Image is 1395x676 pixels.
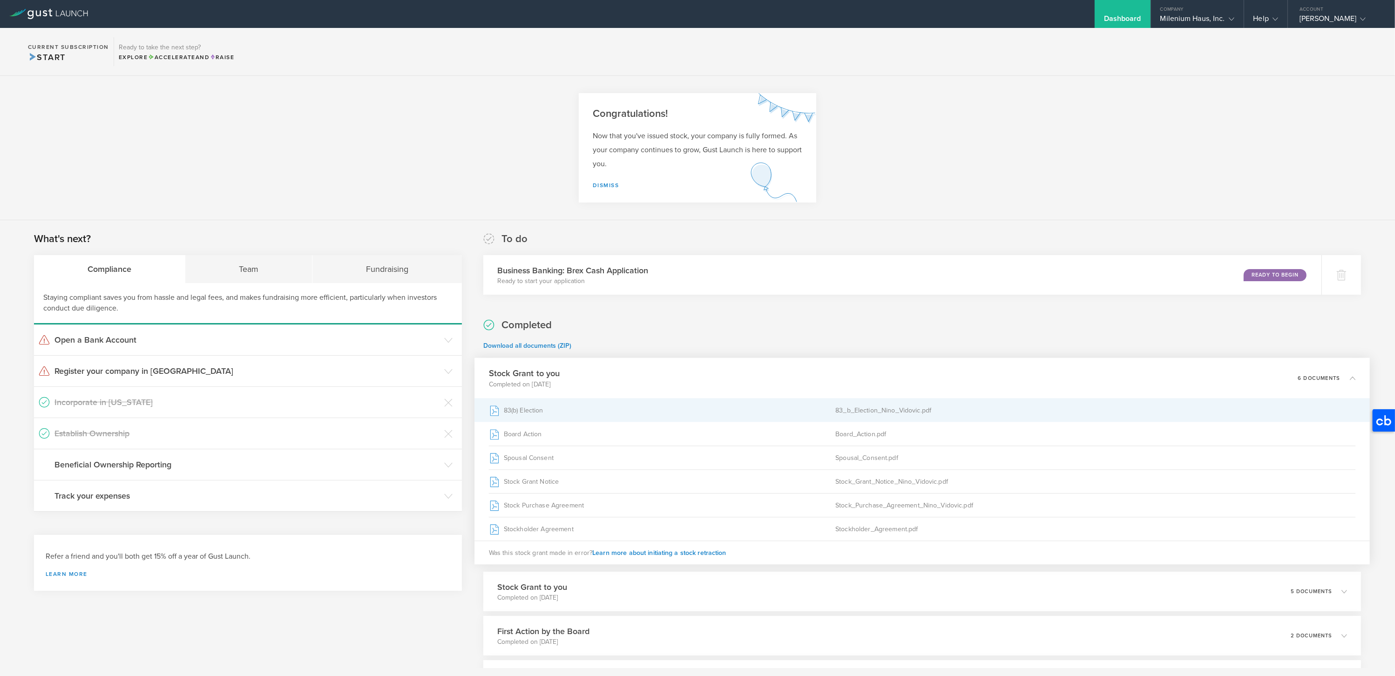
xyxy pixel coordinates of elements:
[54,334,440,346] h3: Open a Bank Account
[836,517,1356,541] div: Stockholder_Agreement.pdf
[1298,375,1341,380] p: 6 documents
[1291,589,1332,594] p: 5 documents
[114,37,239,66] div: Ready to take the next step?ExploreAccelerateandRaise
[148,54,196,61] span: Accelerate
[1104,14,1141,28] div: Dashboard
[1300,14,1379,28] div: [PERSON_NAME]
[836,446,1356,469] div: Spousal_Consent.pdf
[836,493,1356,517] div: Stock_Purchase_Agreement_Nino_Vidovic.pdf
[28,52,66,62] span: Start
[489,367,560,380] h3: Stock Grant to you
[119,53,234,61] div: Explore
[497,264,648,277] h3: Business Banking: Brex Cash Application
[483,255,1321,295] div: Business Banking: Brex Cash ApplicationReady to start your applicationReady to Begin
[836,470,1356,493] div: Stock_Grant_Notice_Nino_Vidovic.pdf
[312,255,462,283] div: Fundraising
[28,44,109,50] h2: Current Subscription
[54,427,440,439] h3: Establish Ownership
[54,490,440,502] h3: Track your expenses
[489,422,835,446] div: Board Action
[46,571,450,577] a: Learn more
[1244,269,1307,281] div: Ready to Begin
[497,581,567,593] h3: Stock Grant to you
[836,399,1356,422] div: 83_b_Election_Nino_Vidovic.pdf
[497,277,648,286] p: Ready to start your application
[489,446,835,469] div: Spousal Consent
[489,470,835,493] div: Stock Grant Notice
[501,318,552,332] h2: Completed
[489,517,835,541] div: Stockholder Agreement
[54,365,440,377] h3: Register your company in [GEOGRAPHIC_DATA]
[593,129,802,171] p: Now that you've issued stock, your company is fully formed. As your company continues to grow, Gu...
[34,232,91,246] h2: What's next?
[185,255,312,283] div: Team
[148,54,210,61] span: and
[54,396,440,408] h3: Incorporate in [US_STATE]
[501,232,528,246] h2: To do
[497,637,589,647] p: Completed on [DATE]
[489,493,835,517] div: Stock Purchase Agreement
[54,459,440,471] h3: Beneficial Ownership Reporting
[34,283,462,324] div: Staying compliant saves you from hassle and legal fees, and makes fundraising more efficient, par...
[1253,14,1278,28] div: Help
[34,255,185,283] div: Compliance
[836,422,1356,446] div: Board_Action.pdf
[474,541,1369,564] div: Was this stock grant made in error?
[483,342,571,350] a: Download all documents (ZIP)
[1160,14,1234,28] div: Milenium Haus, Inc.
[593,182,619,189] a: Dismiss
[592,548,726,556] span: Learn more about initiating a stock retraction
[119,44,234,51] h3: Ready to take the next step?
[593,107,802,121] h2: Congratulations!
[489,379,560,389] p: Completed on [DATE]
[210,54,234,61] span: Raise
[497,625,589,637] h3: First Action by the Board
[489,399,835,422] div: 83(b) Election
[1291,633,1332,638] p: 2 documents
[46,551,450,562] h3: Refer a friend and you'll both get 15% off a year of Gust Launch.
[497,593,567,602] p: Completed on [DATE]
